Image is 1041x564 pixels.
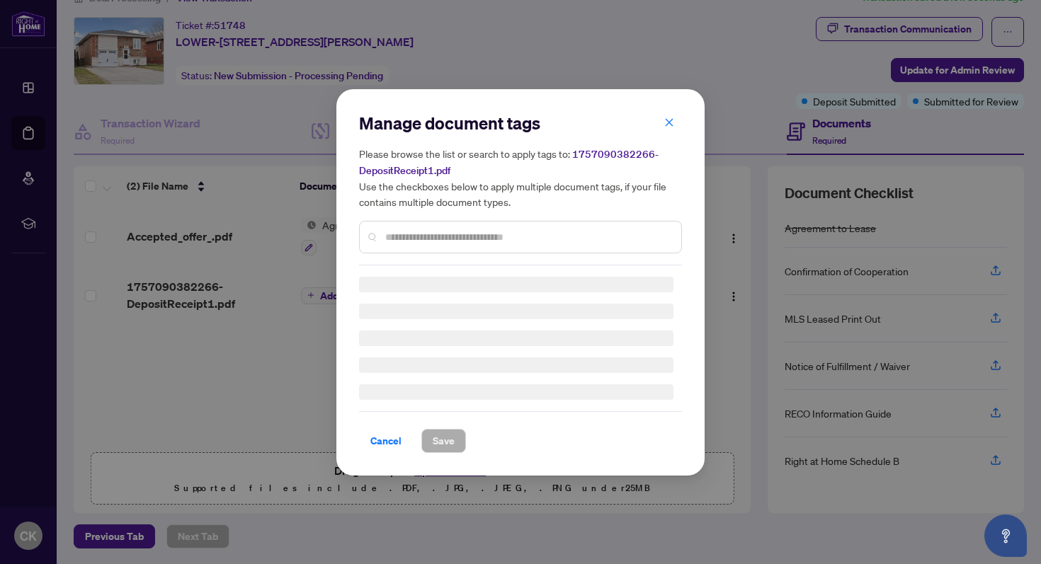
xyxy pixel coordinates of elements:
[359,148,659,177] span: 1757090382266-DepositReceipt1.pdf
[370,430,402,452] span: Cancel
[984,514,1027,557] button: Open asap
[359,146,682,209] h5: Please browse the list or search to apply tags to: Use the checkboxes below to apply multiple doc...
[421,429,466,453] button: Save
[359,112,682,134] h2: Manage document tags
[664,117,674,127] span: close
[359,429,413,453] button: Cancel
